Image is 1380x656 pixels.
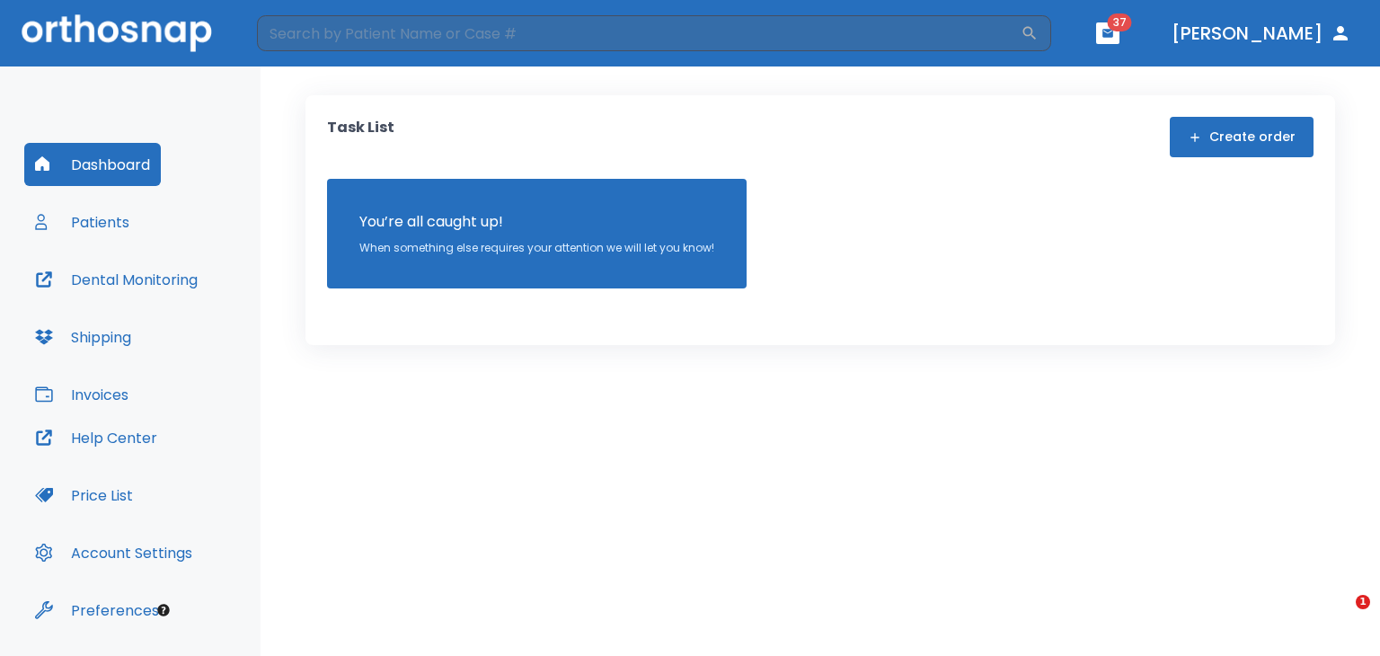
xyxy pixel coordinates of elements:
[24,589,170,632] button: Preferences
[24,143,161,186] button: Dashboard
[257,15,1021,51] input: Search by Patient Name or Case #
[24,416,168,459] button: Help Center
[359,211,714,233] p: You’re all caught up!
[24,200,140,244] button: Patients
[1164,17,1358,49] button: [PERSON_NAME]
[1319,595,1362,638] iframe: Intercom live chat
[22,14,212,51] img: Orthosnap
[327,117,394,157] p: Task List
[1108,13,1132,31] span: 37
[24,531,203,574] button: Account Settings
[24,474,144,517] button: Price List
[24,258,208,301] button: Dental Monitoring
[1170,117,1314,157] button: Create order
[359,240,714,256] p: When something else requires your attention we will let you know!
[155,602,172,618] div: Tooltip anchor
[24,373,139,416] button: Invoices
[24,315,142,359] button: Shipping
[1356,595,1370,609] span: 1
